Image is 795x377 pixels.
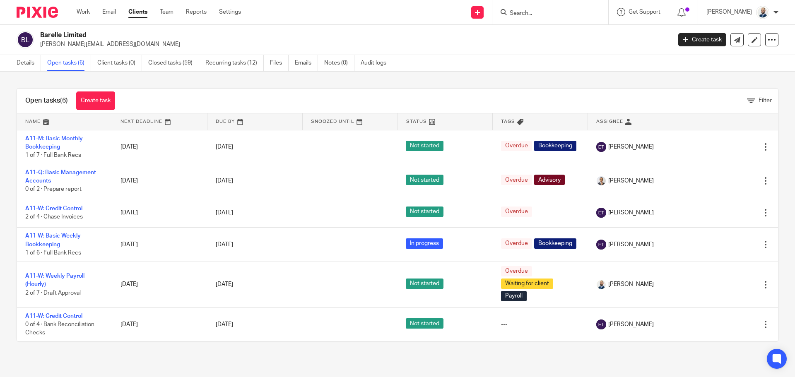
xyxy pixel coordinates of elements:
span: 0 of 4 · Bank Reconciliation Checks [25,322,94,336]
td: [DATE] [112,228,207,262]
span: [PERSON_NAME] [608,320,654,329]
a: A11-W: Credit Control [25,313,82,319]
span: Snoozed Until [311,119,354,124]
a: Create task [678,33,726,46]
span: Overdue [501,266,532,276]
a: Email [102,8,116,16]
span: [DATE] [216,210,233,216]
p: [PERSON_NAME] [706,8,752,16]
div: --- [501,320,580,329]
a: Recurring tasks (12) [205,55,264,71]
h2: Barelle Limited [40,31,541,40]
a: Settings [219,8,241,16]
span: Advisory [534,175,565,185]
img: svg%3E [596,240,606,250]
span: Not started [406,207,443,217]
a: Clients [128,8,147,16]
span: Bookkeeping [534,141,576,151]
span: [DATE] [216,144,233,150]
span: Tags [501,119,515,124]
span: Bookkeeping [534,238,576,249]
span: Overdue [501,175,532,185]
span: Not started [406,141,443,151]
span: 0 of 2 · Prepare report [25,187,82,192]
span: [PERSON_NAME] [608,240,654,249]
img: Pixie [17,7,58,18]
span: [PERSON_NAME] [608,177,654,185]
td: [DATE] [112,130,207,164]
a: A11-M: Basic Monthly Bookkeeping [25,136,83,150]
a: Closed tasks (59) [148,55,199,71]
span: Status [406,119,427,124]
span: Not started [406,279,443,289]
span: [DATE] [216,242,233,247]
span: [PERSON_NAME] [608,280,654,288]
a: Work [77,8,90,16]
img: Mark%20LI%20profiler.png [756,6,769,19]
img: svg%3E [596,319,606,329]
a: Reports [186,8,207,16]
span: Not started [406,318,443,329]
a: A11-W: Credit Control [25,206,82,211]
img: svg%3E [17,31,34,48]
a: A11-Q: Basic Management Accounts [25,170,96,184]
span: [DATE] [216,281,233,287]
img: svg%3E [596,208,606,218]
span: 2 of 7 · Draft Approval [25,290,81,296]
span: (6) [60,97,68,104]
h1: Open tasks [25,96,68,105]
span: In progress [406,238,443,249]
span: Not started [406,175,443,185]
a: Emails [295,55,318,71]
span: Waiting for client [501,279,553,289]
span: Filter [759,98,772,103]
a: Create task [76,91,115,110]
td: [DATE] [112,307,207,341]
span: [PERSON_NAME] [608,143,654,151]
a: Client tasks (0) [97,55,142,71]
a: Files [270,55,289,71]
span: Get Support [629,9,660,15]
span: 1 of 6 · Full Bank Recs [25,250,81,256]
span: 1 of 7 · Full Bank Recs [25,152,81,158]
span: [DATE] [216,322,233,327]
span: [DATE] [216,178,233,184]
p: [PERSON_NAME][EMAIL_ADDRESS][DOMAIN_NAME] [40,40,666,48]
a: A11-W: Weekly Payroll (Hourly) [25,273,84,287]
a: Details [17,55,41,71]
td: [DATE] [112,198,207,227]
img: svg%3E [596,142,606,152]
span: Overdue [501,207,532,217]
img: Mark%20LI%20profiler%20(1).png [596,176,606,186]
span: [PERSON_NAME] [608,209,654,217]
span: Overdue [501,141,532,151]
span: 2 of 4 · Chase Invoices [25,214,83,220]
a: Audit logs [361,55,393,71]
img: Mark%20LI%20profiler.png [596,280,606,290]
td: [DATE] [112,164,207,198]
a: Team [160,8,173,16]
td: [DATE] [112,262,207,307]
span: Payroll [501,291,527,301]
input: Search [509,10,583,17]
a: Notes (0) [324,55,354,71]
a: A11-W: Basic Weekly Bookkeeping [25,233,81,247]
a: Open tasks (6) [47,55,91,71]
span: Overdue [501,238,532,249]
